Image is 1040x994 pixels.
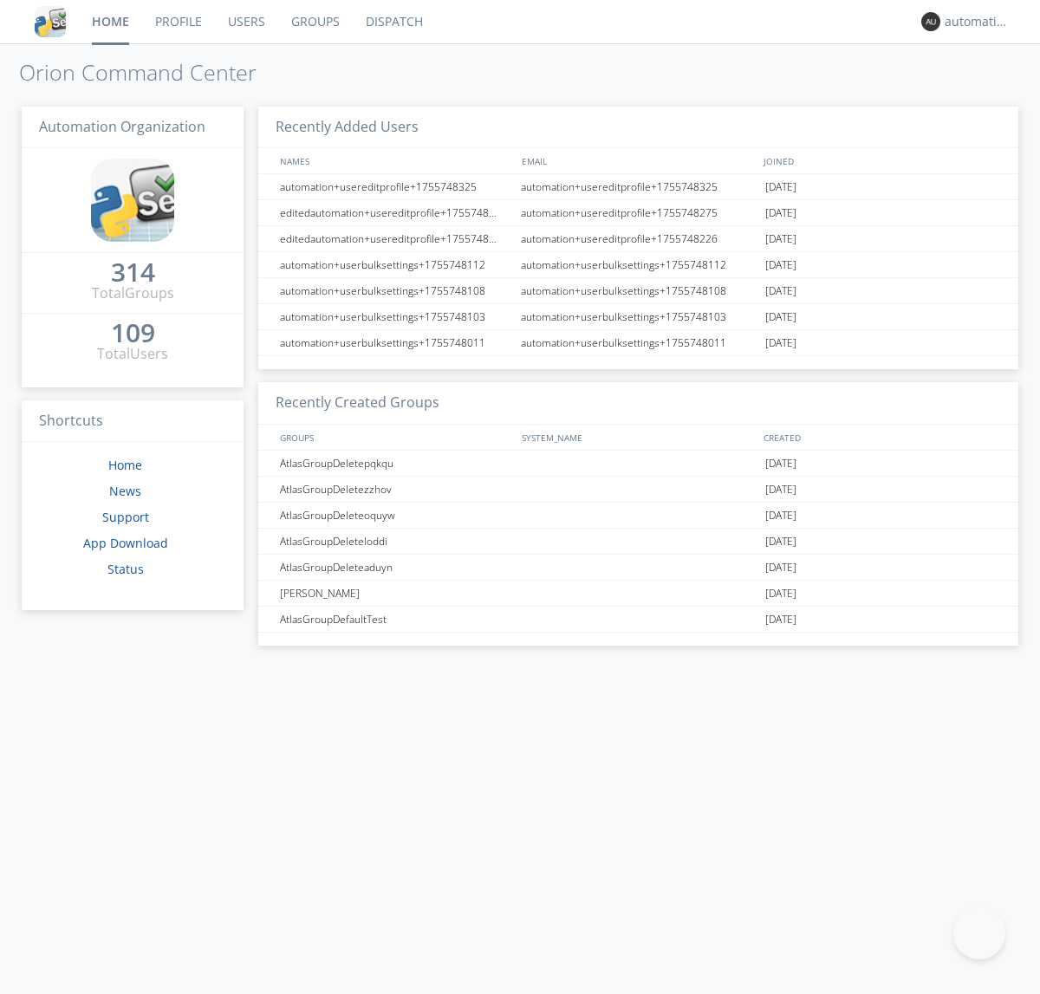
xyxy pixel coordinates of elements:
[258,607,1018,633] a: AtlasGroupDefaultTest[DATE]
[83,535,168,551] a: App Download
[765,174,796,200] span: [DATE]
[109,483,141,499] a: News
[765,477,796,503] span: [DATE]
[921,12,940,31] img: 373638.png
[276,148,513,173] div: NAMES
[258,451,1018,477] a: AtlasGroupDeletepqkqu[DATE]
[22,400,244,443] h3: Shortcuts
[111,324,155,341] div: 109
[765,226,796,252] span: [DATE]
[276,503,516,528] div: AtlasGroupDeleteoquyw
[765,451,796,477] span: [DATE]
[258,304,1018,330] a: automation+userbulksettings+1755748103automation+userbulksettings+1755748103[DATE]
[765,607,796,633] span: [DATE]
[108,457,142,473] a: Home
[258,278,1018,304] a: automation+userbulksettings+1755748108automation+userbulksettings+1755748108[DATE]
[517,252,761,277] div: automation+userbulksettings+1755748112
[765,278,796,304] span: [DATE]
[35,6,66,37] img: cddb5a64eb264b2086981ab96f4c1ba7
[276,200,516,225] div: editedautomation+usereditprofile+1755748275
[276,477,516,502] div: AtlasGroupDeletezzhov
[276,226,516,251] div: editedautomation+usereditprofile+1755748226
[111,263,155,283] a: 314
[258,477,1018,503] a: AtlasGroupDeletezzhov[DATE]
[258,555,1018,581] a: AtlasGroupDeleteaduyn[DATE]
[97,344,168,364] div: Total Users
[765,330,796,356] span: [DATE]
[258,174,1018,200] a: automation+usereditprofile+1755748325automation+usereditprofile+1755748325[DATE]
[276,529,516,554] div: AtlasGroupDeleteloddi
[765,555,796,581] span: [DATE]
[258,330,1018,356] a: automation+userbulksettings+1755748011automation+userbulksettings+1755748011[DATE]
[517,200,761,225] div: automation+usereditprofile+1755748275
[517,330,761,355] div: automation+userbulksettings+1755748011
[517,425,759,450] div: SYSTEM_NAME
[759,148,1002,173] div: JOINED
[258,382,1018,425] h3: Recently Created Groups
[258,529,1018,555] a: AtlasGroupDeleteloddi[DATE]
[276,252,516,277] div: automation+userbulksettings+1755748112
[517,174,761,199] div: automation+usereditprofile+1755748325
[759,425,1002,450] div: CREATED
[276,278,516,303] div: automation+userbulksettings+1755748108
[517,226,761,251] div: automation+usereditprofile+1755748226
[765,503,796,529] span: [DATE]
[765,304,796,330] span: [DATE]
[258,226,1018,252] a: editedautomation+usereditprofile+1755748226automation+usereditprofile+1755748226[DATE]
[91,159,174,242] img: cddb5a64eb264b2086981ab96f4c1ba7
[276,451,516,476] div: AtlasGroupDeletepqkqu
[765,529,796,555] span: [DATE]
[945,13,1010,30] div: automation+atlas0020
[258,252,1018,278] a: automation+userbulksettings+1755748112automation+userbulksettings+1755748112[DATE]
[517,278,761,303] div: automation+userbulksettings+1755748108
[276,581,516,606] div: [PERSON_NAME]
[39,117,205,136] span: Automation Organization
[276,425,513,450] div: GROUPS
[765,200,796,226] span: [DATE]
[517,304,761,329] div: automation+userbulksettings+1755748103
[92,283,174,303] div: Total Groups
[765,581,796,607] span: [DATE]
[111,324,155,344] a: 109
[276,607,516,632] div: AtlasGroupDefaultTest
[276,330,516,355] div: automation+userbulksettings+1755748011
[111,263,155,281] div: 314
[258,503,1018,529] a: AtlasGroupDeleteoquyw[DATE]
[258,200,1018,226] a: editedautomation+usereditprofile+1755748275automation+usereditprofile+1755748275[DATE]
[276,304,516,329] div: automation+userbulksettings+1755748103
[102,509,149,525] a: Support
[276,174,516,199] div: automation+usereditprofile+1755748325
[107,561,144,577] a: Status
[953,907,1005,959] iframe: Toggle Customer Support
[517,148,759,173] div: EMAIL
[765,252,796,278] span: [DATE]
[258,107,1018,149] h3: Recently Added Users
[258,581,1018,607] a: [PERSON_NAME][DATE]
[276,555,516,580] div: AtlasGroupDeleteaduyn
